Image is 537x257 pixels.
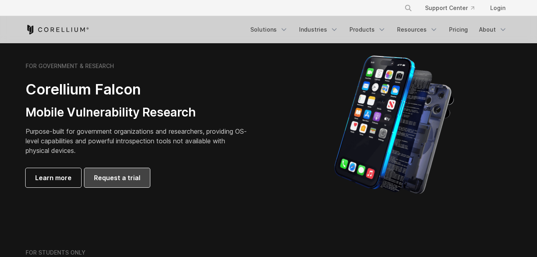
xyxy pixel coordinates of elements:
a: Support Center [419,1,481,15]
img: iPhone model separated into the mechanics used to build the physical device. [334,55,454,195]
a: Request a trial [84,168,150,187]
div: Navigation Menu [246,22,512,37]
span: Learn more [35,173,72,183]
a: Resources [392,22,443,37]
a: Solutions [246,22,293,37]
a: Pricing [444,22,473,37]
a: Products [345,22,391,37]
h6: FOR GOVERNMENT & RESEARCH [26,62,114,70]
a: Corellium Home [26,25,89,34]
h2: Corellium Falcon [26,80,250,98]
a: About [474,22,512,37]
a: Industries [294,22,343,37]
span: Request a trial [94,173,140,183]
a: Login [484,1,512,15]
h3: Mobile Vulnerability Research [26,105,250,120]
h6: FOR STUDENTS ONLY [26,249,86,256]
div: Navigation Menu [395,1,512,15]
a: Learn more [26,168,81,187]
p: Purpose-built for government organizations and researchers, providing OS-level capabilities and p... [26,126,250,155]
button: Search [401,1,415,15]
